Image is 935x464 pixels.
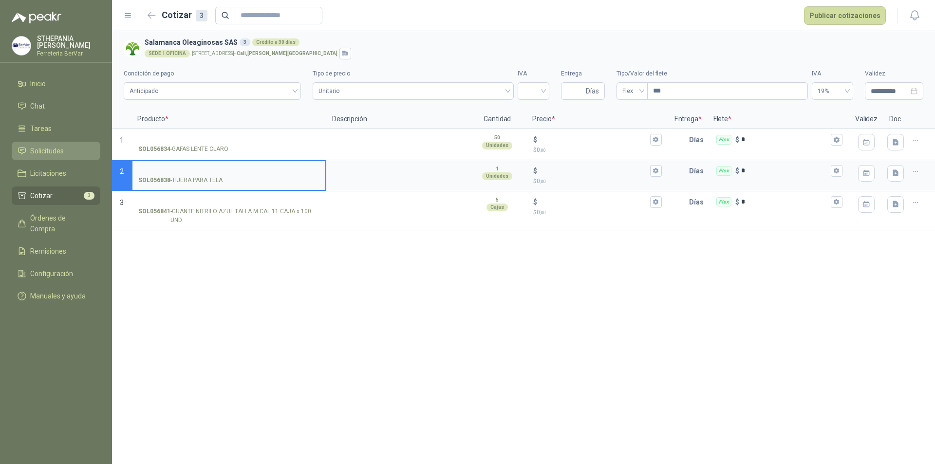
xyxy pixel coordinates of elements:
a: Chat [12,97,100,115]
label: Condición de pago [124,69,301,78]
p: $ [735,134,739,145]
strong: Cali , [PERSON_NAME][GEOGRAPHIC_DATA] [237,51,337,56]
span: Tareas [30,123,52,134]
p: - GAFAS LENTE CLARO [138,145,228,154]
a: Remisiones [12,242,100,260]
a: Licitaciones [12,164,100,183]
label: IVA [812,69,853,78]
h3: Salamanca Oleaginosas SAS [145,37,919,48]
a: Configuración [12,264,100,283]
p: Precio [526,110,668,129]
p: Entrega [669,110,708,129]
label: Entrega [561,69,605,78]
span: 3 [120,199,124,206]
button: Flex $ [831,134,842,146]
span: ,00 [540,148,546,153]
button: $$0,00 [650,134,662,146]
span: Remisiones [30,246,66,257]
span: Días [586,83,599,99]
span: Manuales y ayuda [30,291,86,301]
p: $ [533,197,537,207]
div: SEDE 1 OFICINA [145,50,190,57]
span: Chat [30,101,45,111]
p: Flete [708,110,849,129]
div: Cajas [486,204,508,211]
input: Flex $ [741,136,829,143]
p: $ [533,208,661,217]
p: $ [533,166,537,176]
p: Producto [131,110,326,129]
span: Inicio [30,78,46,89]
button: $$0,00 [650,196,662,208]
p: 5 [496,196,499,204]
input: $$0,00 [539,167,648,174]
span: Licitaciones [30,168,66,179]
input: SOL056838-TIJERA PARA TELA [138,167,319,175]
button: Flex $ [831,165,842,177]
p: $ [533,134,537,145]
strong: SOL056834 [138,145,170,154]
div: Flex [716,166,731,176]
span: Flex [622,84,642,98]
a: Órdenes de Compra [12,209,100,238]
input: $$0,00 [539,198,648,205]
label: Tipo de precio [313,69,514,78]
span: 0 [537,147,546,153]
input: Flex $ [741,167,829,174]
p: Días [689,192,708,212]
strong: SOL056838 [138,176,170,185]
span: ,00 [540,210,546,215]
p: $ [735,166,739,176]
h2: Cotizar [162,8,207,22]
img: Logo peakr [12,12,61,23]
span: Órdenes de Compra [30,213,91,234]
a: Manuales y ayuda [12,287,100,305]
div: Unidades [482,142,512,149]
input: Flex $ [741,198,829,205]
div: 3 [240,38,250,46]
span: Anticipado [130,84,295,98]
a: Solicitudes [12,142,100,160]
span: 3 [84,192,94,200]
div: Flex [716,197,731,207]
span: 0 [537,178,546,185]
input: SOL056834-GAFAS LENTE CLARO [138,136,319,144]
div: Unidades [482,172,512,180]
p: Cantidad [468,110,526,129]
p: $ [735,197,739,207]
div: Crédito a 30 días [252,38,299,46]
span: Solicitudes [30,146,64,156]
div: 3 [196,10,207,21]
strong: SOL056841 [138,207,170,225]
a: Tareas [12,119,100,138]
p: [STREET_ADDRESS] - [192,51,337,56]
button: Flex $ [831,196,842,208]
span: Cotizar [30,190,53,201]
span: Configuración [30,268,73,279]
div: Flex [716,135,731,145]
label: Tipo/Valor del flete [617,69,808,78]
span: 2 [120,167,124,175]
p: 1 [496,165,499,173]
img: Company Logo [124,40,141,57]
input: SOL056841-GUANTE NITRILO AZUL TALLA M CAL 11 CAJA x 100 UND [138,199,319,206]
p: - GUANTE NITRILO AZUL TALLA M CAL 11 CAJA x 100 UND [138,207,319,225]
span: 1 [120,136,124,144]
label: IVA [518,69,549,78]
p: $ [533,146,661,155]
span: 19% [818,84,847,98]
img: Company Logo [12,37,31,55]
input: $$0,00 [539,136,648,143]
p: Días [689,130,708,149]
p: Descripción [326,110,468,129]
a: Cotizar3 [12,186,100,205]
p: STHEPANIA [PERSON_NAME] [37,35,100,49]
span: Unitario [318,84,508,98]
p: Ferreteria BerVar [37,51,100,56]
p: - TIJERA PARA TELA [138,176,223,185]
button: Publicar cotizaciones [804,6,886,25]
label: Validez [865,69,923,78]
p: 50 [494,134,500,142]
p: Doc [883,110,908,129]
span: 0 [537,209,546,216]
